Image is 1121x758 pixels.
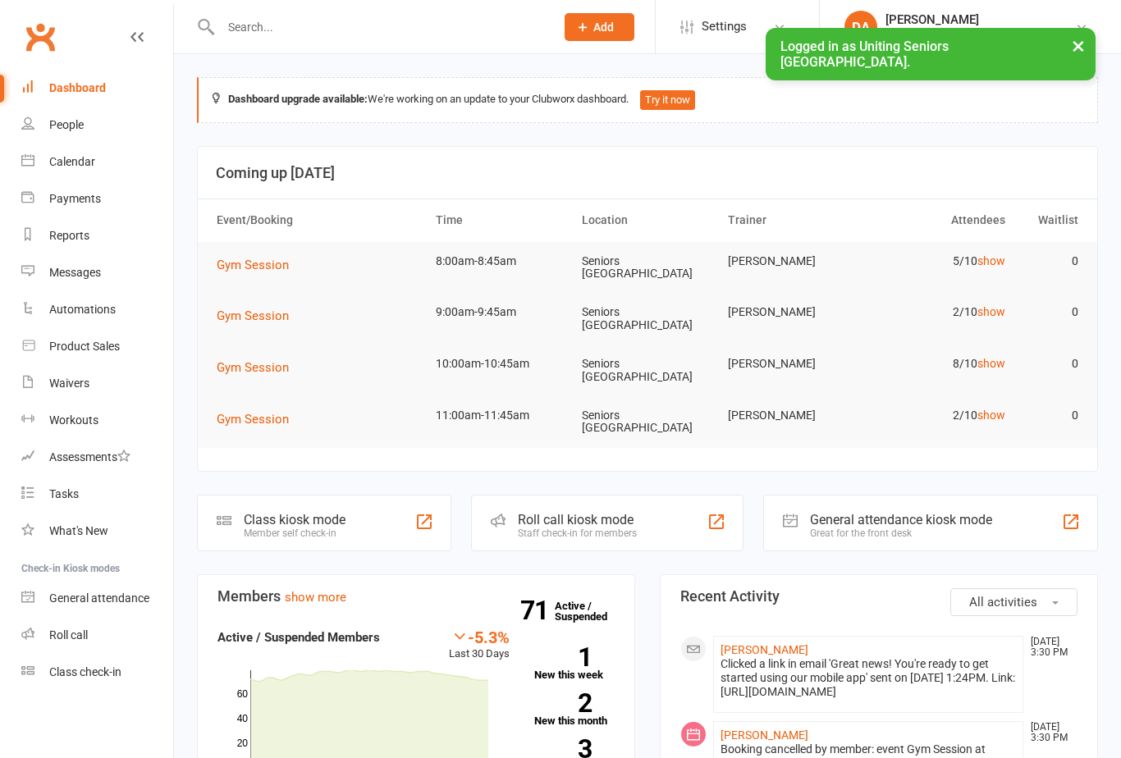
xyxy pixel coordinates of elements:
a: show [977,254,1005,267]
div: Great for the front desk [810,527,992,539]
span: Gym Session [217,258,289,272]
a: Reports [21,217,173,254]
div: Reports [49,229,89,242]
td: 2/10 [867,396,1013,435]
div: General attendance kiosk mode [810,512,992,527]
a: Messages [21,254,173,291]
a: show [977,357,1005,370]
a: [PERSON_NAME] [721,728,808,742]
div: Clicked a link in email 'Great news! You're ready to get started using our mobile app' sent on [D... [721,657,1016,699]
div: Product Sales [49,340,120,353]
td: Seniors [GEOGRAPHIC_DATA] [574,345,721,396]
th: Event/Booking [209,199,428,241]
td: 0 [1013,293,1086,331]
td: Seniors [GEOGRAPHIC_DATA] [574,293,721,345]
a: People [21,107,173,144]
td: Seniors [GEOGRAPHIC_DATA] [574,396,721,448]
div: Class kiosk mode [244,512,345,527]
td: 9:00am-9:45am [428,293,574,331]
td: 8/10 [867,345,1013,383]
h3: Coming up [DATE] [216,165,1079,181]
strong: Dashboard upgrade available: [228,93,368,105]
div: [PERSON_NAME] [885,12,1075,27]
a: Tasks [21,476,173,513]
div: People [49,118,84,131]
span: All activities [969,595,1037,610]
span: Gym Session [217,412,289,427]
div: Dashboard [49,81,106,94]
strong: 2 [534,691,592,715]
div: Messages [49,266,101,279]
td: Seniors [GEOGRAPHIC_DATA] [574,242,721,294]
a: show more [285,590,346,605]
a: [PERSON_NAME] [721,643,808,656]
td: [PERSON_NAME] [721,396,867,435]
div: Tasks [49,487,79,500]
div: Waivers [49,377,89,390]
input: Search... [216,16,543,39]
a: 71Active / Suspended [555,588,627,634]
div: General attendance [49,591,149,605]
h3: Members [217,588,615,605]
a: Dashboard [21,70,173,107]
time: [DATE] 3:30 PM [1023,637,1077,658]
button: All activities [950,588,1078,616]
a: Calendar [21,144,173,180]
td: [PERSON_NAME] [721,242,867,281]
span: Add [593,21,614,34]
button: Gym Session [217,358,300,377]
a: General attendance kiosk mode [21,580,173,617]
div: We're working on an update to your Clubworx dashboard. [197,77,1098,123]
button: × [1064,28,1093,63]
div: Assessments [49,450,130,463]
td: 11:00am-11:45am [428,396,574,435]
th: Attendees [867,199,1013,241]
div: DA [844,11,877,43]
button: Gym Session [217,255,300,275]
td: 0 [1013,396,1086,435]
td: 0 [1013,345,1086,383]
div: Roll call kiosk mode [518,512,637,527]
div: Roll call [49,628,88,642]
td: 10:00am-10:45am [428,345,574,383]
td: 8:00am-8:45am [428,242,574,281]
a: What's New [21,513,173,550]
span: Settings [702,8,747,45]
td: 5/10 [867,242,1013,281]
button: Add [565,13,634,41]
div: Class check-in [49,665,121,678]
th: Location [574,199,721,241]
span: Gym Session [217,308,289,323]
a: Product Sales [21,328,173,365]
div: Staff check-in for members [518,527,637,539]
a: 2New this month [534,693,615,726]
a: Clubworx [20,16,61,57]
td: [PERSON_NAME] [721,345,867,383]
button: Gym Session [217,409,300,429]
strong: Active / Suspended Members [217,630,380,645]
th: Time [428,199,574,241]
div: Member self check-in [244,527,345,539]
a: Waivers [21,365,173,402]
td: 2/10 [867,293,1013,331]
a: Workouts [21,402,173,439]
button: Gym Session [217,306,300,326]
a: show [977,409,1005,422]
td: [PERSON_NAME] [721,293,867,331]
strong: 1 [534,645,592,669]
a: 1New this week [534,647,615,680]
time: [DATE] 3:30 PM [1023,722,1077,743]
h3: Recent Activity [680,588,1078,605]
a: show [977,305,1005,318]
div: Calendar [49,155,95,168]
th: Waitlist [1013,199,1086,241]
div: What's New [49,524,108,537]
div: Last 30 Days [449,628,510,663]
span: Gym Session [217,360,289,375]
button: Try it now [640,90,695,110]
div: -5.3% [449,628,510,646]
div: Workouts [49,413,98,427]
a: Payments [21,180,173,217]
div: Payments [49,192,101,205]
a: Class kiosk mode [21,654,173,691]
